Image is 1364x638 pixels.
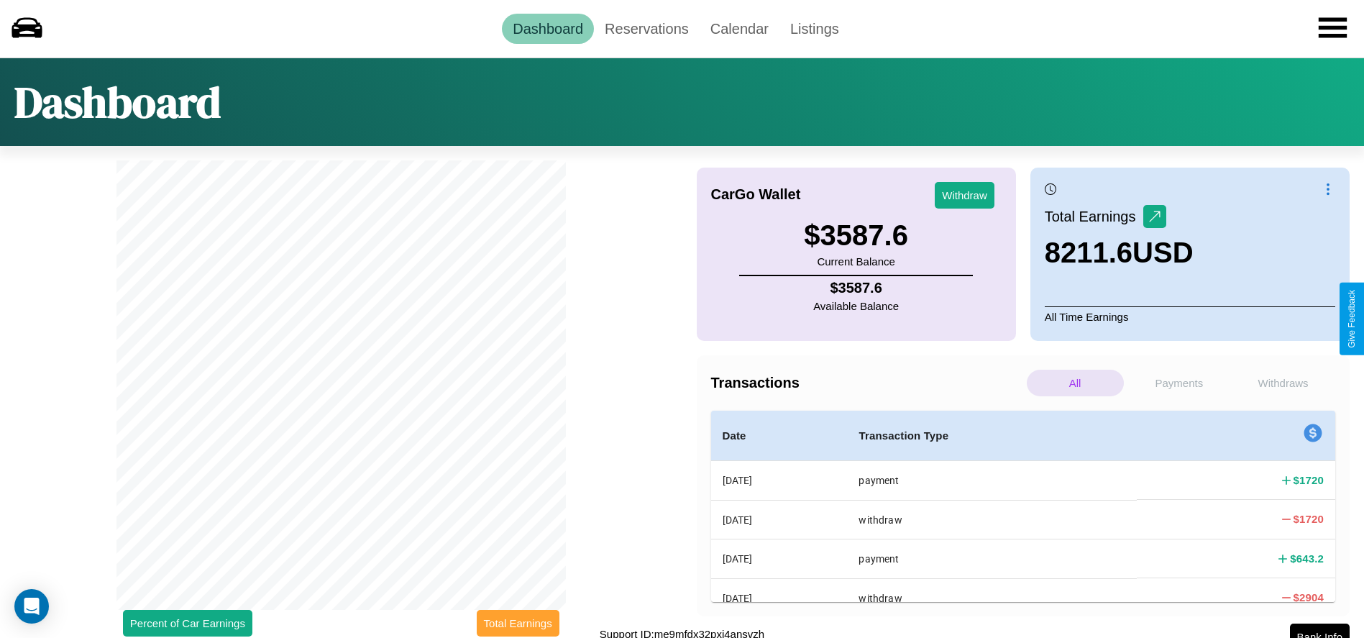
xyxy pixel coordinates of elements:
h4: $ 2904 [1294,590,1324,605]
p: All Time Earnings [1045,306,1335,327]
th: payment [847,539,1137,578]
p: Payments [1131,370,1228,396]
th: payment [847,461,1137,501]
th: [DATE] [711,461,848,501]
h4: Transaction Type [859,427,1125,445]
h4: Date [723,427,836,445]
h4: $ 643.2 [1290,551,1324,566]
p: Withdraws [1235,370,1332,396]
div: Open Intercom Messenger [14,589,49,624]
th: [DATE] [711,539,848,578]
button: Percent of Car Earnings [123,610,252,637]
button: Withdraw [935,182,994,209]
h4: Transactions [711,375,1023,391]
p: Total Earnings [1045,204,1143,229]
a: Calendar [700,14,779,44]
th: withdraw [847,500,1137,539]
div: Give Feedback [1347,290,1357,348]
h3: 8211.6 USD [1045,237,1194,269]
a: Reservations [594,14,700,44]
h4: $ 1720 [1294,473,1324,488]
h3: $ 3587.6 [804,219,908,252]
th: [DATE] [711,500,848,539]
h4: $ 1720 [1294,511,1324,527]
a: Listings [779,14,850,44]
th: withdraw [847,578,1137,617]
th: [DATE] [711,578,848,617]
a: Dashboard [502,14,594,44]
button: Total Earnings [477,610,559,637]
h4: CarGo Wallet [711,186,801,203]
p: Current Balance [804,252,908,271]
p: Available Balance [813,296,899,316]
p: All [1027,370,1124,396]
h1: Dashboard [14,73,221,132]
h4: $ 3587.6 [813,280,899,296]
